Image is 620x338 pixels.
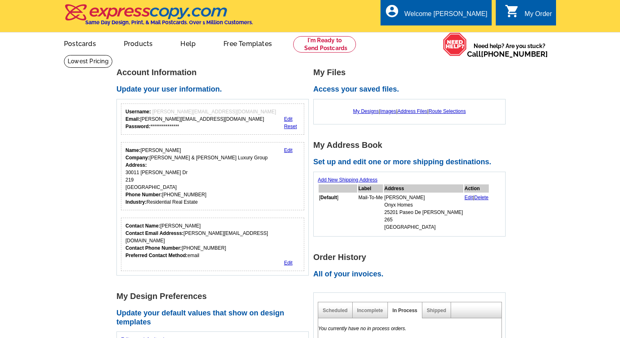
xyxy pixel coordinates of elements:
th: Action [464,184,489,193]
strong: Phone Number: [125,192,162,198]
span: Call [467,50,548,58]
img: help [443,32,467,56]
h2: Set up and edit one or more shipping destinations. [313,158,510,167]
div: | | | [318,103,501,119]
h1: My Address Book [313,141,510,149]
a: Add New Shipping Address [318,177,377,183]
h1: Order History [313,253,510,262]
h1: My Design Preferences [116,292,313,301]
a: Edit [465,195,473,200]
th: Label [358,184,383,193]
strong: Name: [125,147,141,153]
i: shopping_cart [505,4,520,18]
td: [PERSON_NAME] Onyx Homes 25201 Paseo De [PERSON_NAME] 265 [GEOGRAPHIC_DATA] [384,193,463,231]
strong: Username: [125,109,151,115]
a: Edit [284,147,293,153]
td: Mail-To-Me [358,193,383,231]
a: Edit [284,116,293,122]
a: Address Files [397,108,427,114]
a: Reset [284,124,297,129]
h1: My Files [313,68,510,77]
a: Edit [284,260,293,266]
h2: Update your default values that show on design templates [116,309,313,327]
strong: Company: [125,155,150,161]
a: My Designs [353,108,379,114]
i: account_circle [385,4,399,18]
h2: Update your user information. [116,85,313,94]
h2: All of your invoices. [313,270,510,279]
td: [ ] [319,193,357,231]
a: Shipped [427,308,446,313]
div: [PERSON_NAME] [PERSON_NAME] & [PERSON_NAME] Luxury Group 30011 [PERSON_NAME] Dr 219 [GEOGRAPHIC_D... [125,147,268,206]
strong: Contact Name: [125,223,160,229]
a: shopping_cart My Order [505,9,552,19]
th: Address [384,184,463,193]
h2: Access your saved files. [313,85,510,94]
strong: Industry: [125,199,146,205]
b: Default [320,195,337,200]
a: Delete [474,195,489,200]
div: Who should we contact regarding order issues? [121,218,304,271]
strong: Preferred Contact Method: [125,253,187,258]
h4: Same Day Design, Print, & Mail Postcards. Over 1 Million Customers. [85,19,253,25]
a: Images [380,108,396,114]
strong: Email: [125,116,140,122]
span: Need help? Are you stuck? [467,42,552,58]
span: [PERSON_NAME][EMAIL_ADDRESS][DOMAIN_NAME] [152,109,276,115]
a: Incomplete [357,308,383,313]
a: Free Templates [210,33,285,53]
a: Help [167,33,209,53]
strong: Address: [125,162,147,168]
a: Scheduled [323,308,348,313]
div: My Order [524,10,552,22]
div: Welcome [PERSON_NAME] [404,10,487,22]
a: [PHONE_NUMBER] [481,50,548,58]
strong: Contact Email Addresss: [125,230,184,236]
div: [PERSON_NAME] [PERSON_NAME][EMAIL_ADDRESS][DOMAIN_NAME] [PHONE_NUMBER] email [125,222,300,259]
em: You currently have no in process orders. [318,326,406,331]
div: Your personal details. [121,142,304,210]
a: Route Selections [429,108,466,114]
a: Same Day Design, Print, & Mail Postcards. Over 1 Million Customers. [64,10,253,25]
strong: Contact Phone Number: [125,245,182,251]
strong: Password: [125,124,150,129]
a: In Process [392,308,417,313]
td: | [464,193,489,231]
h1: Account Information [116,68,313,77]
div: Your login information. [121,103,304,135]
a: Postcards [51,33,109,53]
a: Products [111,33,166,53]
